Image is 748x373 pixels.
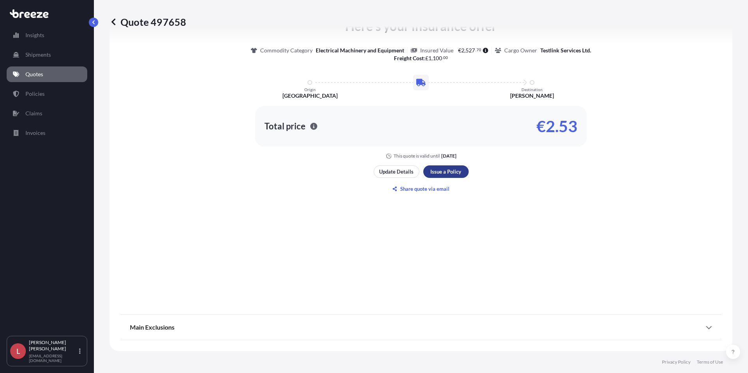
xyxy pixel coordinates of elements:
[475,48,476,51] span: .
[461,48,464,53] span: 2
[130,323,174,331] span: Main Exclusions
[379,168,414,176] p: Update Details
[430,168,461,176] p: Issue a Policy
[374,165,419,178] button: Update Details
[432,56,433,61] span: ,
[16,347,20,355] span: L
[442,56,443,59] span: .
[662,359,690,365] a: Privacy Policy
[425,56,428,61] span: £
[464,48,466,53] span: ,
[29,353,77,363] p: [EMAIL_ADDRESS][DOMAIN_NAME]
[7,106,87,121] a: Claims
[423,165,469,178] button: Issue a Policy
[25,90,45,98] p: Policies
[420,47,453,54] p: Insured Value
[441,153,457,159] p: [DATE]
[25,31,44,39] p: Insights
[374,183,469,195] button: Share quote via email
[7,27,87,43] a: Insights
[394,153,440,159] p: This quote is valid until
[521,87,543,92] p: Destination
[25,129,45,137] p: Invoices
[25,70,43,78] p: Quotes
[458,48,461,53] span: €
[540,47,591,54] p: Testlink Services Ltd.
[7,125,87,141] a: Invoices
[25,51,51,59] p: Shipments
[304,87,316,92] p: Origin
[428,56,432,61] span: 1
[29,339,77,352] p: [PERSON_NAME] [PERSON_NAME]
[316,47,404,54] p: Electrical Machinery and Equipment
[476,48,481,51] span: 70
[264,122,306,130] p: Total price
[697,359,723,365] a: Terms of Use
[433,56,442,61] span: 100
[7,66,87,82] a: Quotes
[394,55,424,61] b: Freight Cost
[7,86,87,102] a: Policies
[510,92,554,100] p: [PERSON_NAME]
[504,47,537,54] p: Cargo Owner
[282,92,338,100] p: [GEOGRAPHIC_DATA]
[466,48,475,53] span: 527
[394,54,448,62] p: :
[25,109,42,117] p: Claims
[260,47,313,54] p: Commodity Category
[130,318,712,337] div: Main Exclusions
[536,120,577,133] p: €2.53
[7,47,87,63] a: Shipments
[110,16,186,28] p: Quote 497658
[400,185,450,193] p: Share quote via email
[443,56,448,59] span: 00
